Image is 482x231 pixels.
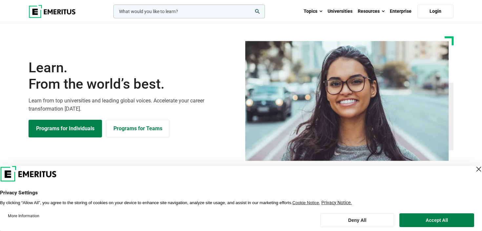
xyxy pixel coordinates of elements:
[29,60,237,93] h1: Learn.
[29,76,237,92] span: From the world’s best.
[417,5,453,18] a: Login
[113,5,265,18] input: woocommerce-product-search-field-0
[106,120,170,137] a: Explore for Business
[29,120,102,137] a: Explore Programs
[29,97,237,113] p: Learn from top universities and leading global voices. Accelerate your career transformation [DATE].
[245,41,449,161] img: Learn from the world's best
